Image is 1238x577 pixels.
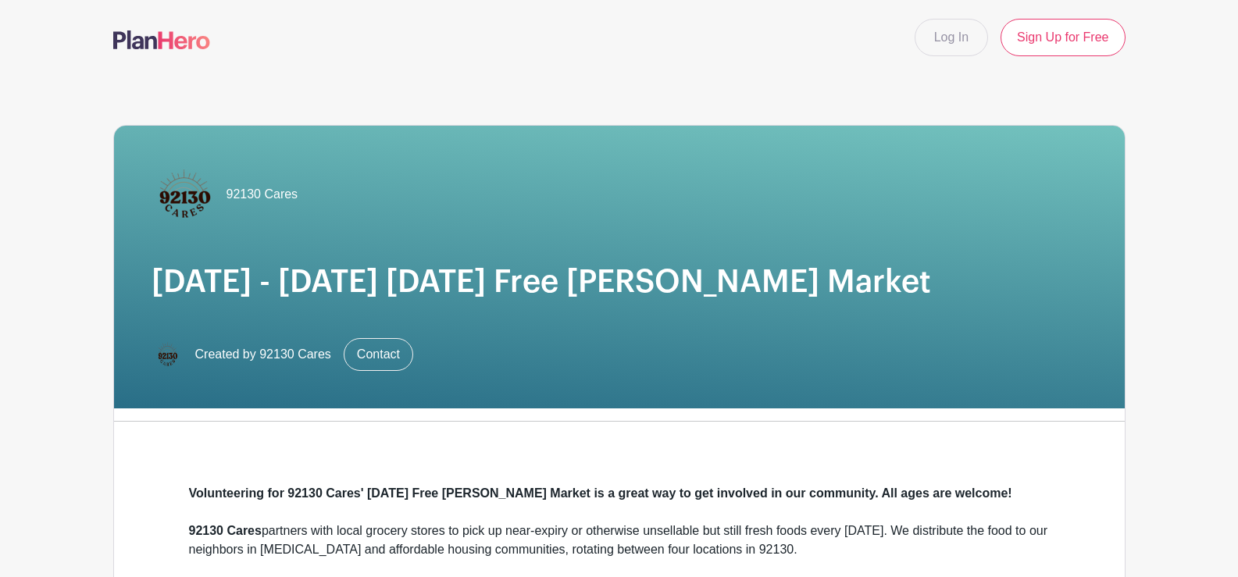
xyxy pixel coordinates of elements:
img: Untitled-Artwork%20(4).png [152,339,183,370]
strong: Volunteering for 92130 Cares' [DATE] Free [PERSON_NAME] Market is a great way to get involved in ... [189,486,1012,500]
a: Sign Up for Free [1001,19,1125,56]
div: partners with local grocery stores to pick up near-expiry or otherwise unsellable but still fresh... [189,522,1050,559]
a: Log In [915,19,988,56]
span: Created by 92130 Cares [195,345,331,364]
strong: 92130 Cares [189,524,262,537]
a: Contact [344,338,413,371]
img: 92130Cares_Logo_(1).png [152,163,214,226]
img: logo-507f7623f17ff9eddc593b1ce0a138ce2505c220e1c5a4e2b4648c50719b7d32.svg [113,30,210,49]
h1: [DATE] - [DATE] [DATE] Free [PERSON_NAME] Market [152,263,1087,301]
span: 92130 Cares [227,185,298,204]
